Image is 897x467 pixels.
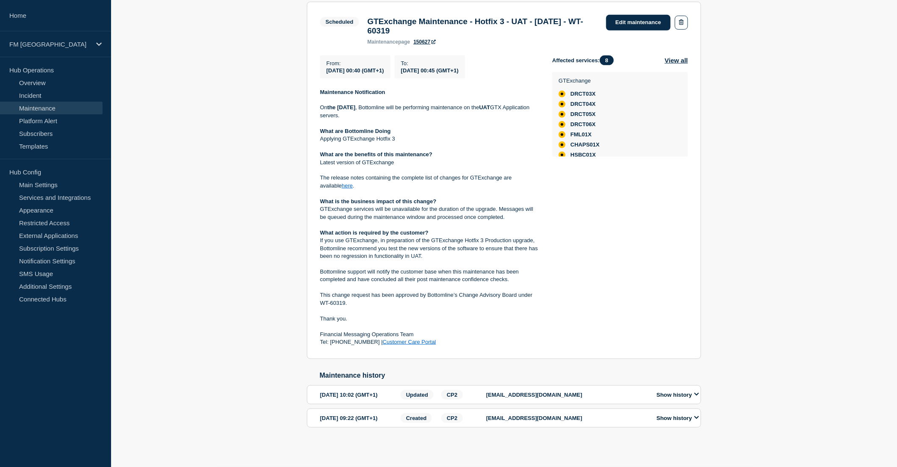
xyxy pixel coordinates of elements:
[571,91,596,97] span: DRCT03X
[320,198,437,204] strong: What is the business impact of this change?
[486,392,647,398] p: [EMAIL_ADDRESS][DOMAIN_NAME]
[320,89,385,95] strong: Maintenance Notification
[326,67,384,74] span: [DATE] 00:40 (GMT+1)
[368,39,410,45] p: page
[559,77,600,84] p: GTExchange
[441,390,463,400] span: CP2
[571,111,596,118] span: DRCT05X
[559,121,565,128] div: affected
[559,141,565,148] div: affected
[665,55,688,65] button: View all
[413,39,435,45] a: 150627
[441,413,463,423] span: CP2
[326,60,384,66] p: From :
[320,338,539,346] p: Tel: [PHONE_NUMBER] |
[401,413,432,423] span: Created
[552,55,618,65] span: Affected services:
[320,151,432,158] strong: What are the benefits of this maintenance?
[368,17,598,36] h3: GTExchange Maintenance - Hotfix 3 - UAT - [DATE] - WT-60319
[320,237,539,260] p: If you use GTExchange, in preparation of the GTExchange Hotfix 3 Production upgrade, Bottomline r...
[559,111,565,118] div: affected
[320,229,429,236] strong: What action is required by the customer?
[320,331,539,338] p: Financial Messaging Operations Team
[571,152,596,158] span: HSBC01X
[9,41,91,48] p: FM [GEOGRAPHIC_DATA]
[571,141,600,148] span: CHAPS01X
[320,159,539,166] p: Latest version of GTExchange
[368,39,398,45] span: maintenance
[606,15,671,30] a: Edit maintenance
[654,391,702,398] button: Show history
[401,67,459,74] span: [DATE] 00:45 (GMT+1)
[320,135,539,143] p: Applying GTExchange Hotfix 3
[320,291,539,307] p: This change request has been approved by Bottomline’s Change Advisory Board under WT-60319.
[320,17,359,27] span: Scheduled
[320,205,539,221] p: GTExchange services will be unavailable for the duration of the upgrade. Messages will be queued ...
[571,131,592,138] span: FML01X
[479,104,490,111] strong: UAT
[600,55,614,65] span: 8
[320,372,701,379] h2: Maintenance history
[320,128,391,134] strong: What are Bottomline Doing
[571,101,596,108] span: DRCT04X
[320,268,539,284] p: Bottomline support will notify the customer base when this maintenance has been completed and hav...
[559,101,565,108] div: affected
[401,60,459,66] p: To :
[327,104,355,111] strong: the [DATE]
[559,131,565,138] div: affected
[320,390,398,400] div: [DATE] 10:02 (GMT+1)
[320,413,398,423] div: [DATE] 09:22 (GMT+1)
[571,121,596,128] span: DRCT06X
[486,415,647,421] p: [EMAIL_ADDRESS][DOMAIN_NAME]
[654,414,702,422] button: Show history
[320,104,539,119] p: On , Bottomline will be performing maintenance on the GTX Application servers.
[559,152,565,158] div: affected
[401,390,434,400] span: Updated
[559,91,565,97] div: affected
[342,182,353,189] a: here
[383,339,436,345] a: Customer Care Portal
[320,174,539,190] p: The release notes containing the complete list of changes for GTExchange are available .
[320,315,539,323] p: Thank you.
